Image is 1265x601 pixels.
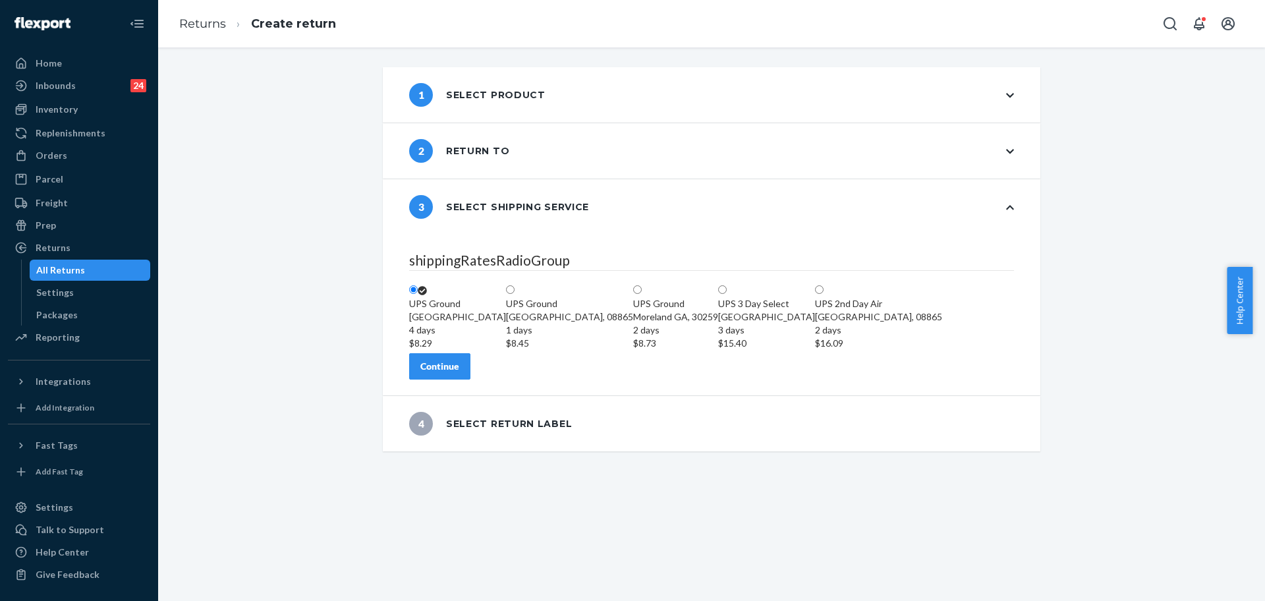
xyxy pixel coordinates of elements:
span: 1 [409,83,433,107]
a: Prep [8,215,150,236]
input: UPS 3 Day Select[GEOGRAPHIC_DATA]3 days$15.40 [718,285,727,294]
legend: shippingRatesRadioGroup [409,250,1014,271]
div: $15.40 [718,337,815,350]
div: [GEOGRAPHIC_DATA] [409,310,506,350]
div: Home [36,57,62,70]
div: Settings [36,286,74,299]
div: Inventory [36,103,78,116]
button: Open notifications [1186,11,1212,37]
div: Give Feedback [36,568,99,581]
div: [GEOGRAPHIC_DATA] [718,310,815,350]
div: UPS Ground [409,297,506,310]
a: Freight [8,192,150,214]
div: 24 [130,79,146,92]
div: Settings [36,501,73,514]
div: [GEOGRAPHIC_DATA], 08865 [815,310,942,350]
div: 4 days [409,324,506,337]
a: Home [8,53,150,74]
div: $8.45 [506,337,633,350]
div: Parcel [36,173,63,186]
a: Settings [30,282,151,303]
div: 3 days [718,324,815,337]
a: Help Center [8,542,150,563]
div: $16.09 [815,337,942,350]
input: UPS 2nd Day Air[GEOGRAPHIC_DATA], 088652 days$16.09 [815,285,824,294]
a: Add Fast Tag [8,461,150,482]
a: Orders [8,145,150,166]
span: 3 [409,195,433,219]
a: Packages [30,304,151,326]
button: Give Feedback [8,564,150,585]
div: UPS Ground [506,297,633,310]
a: Replenishments [8,123,150,144]
button: Continue [409,353,470,380]
a: Add Integration [8,397,150,418]
a: Create return [251,16,336,31]
div: UPS Ground [633,297,718,310]
a: Settings [8,497,150,518]
a: Parcel [8,169,150,190]
a: Inbounds24 [8,75,150,96]
div: Integrations [36,375,91,388]
div: $8.73 [633,337,718,350]
div: Select shipping service [409,195,589,219]
button: Open account menu [1215,11,1241,37]
div: $8.29 [409,337,506,350]
div: 2 days [633,324,718,337]
a: All Returns [30,260,151,281]
div: UPS 3 Day Select [718,297,815,310]
div: Packages [36,308,78,322]
div: Continue [420,360,459,373]
div: Inbounds [36,79,76,92]
div: Help Center [36,546,89,559]
div: Prep [36,219,56,232]
div: Replenishments [36,127,105,140]
div: 2 days [815,324,942,337]
div: [GEOGRAPHIC_DATA], 08865 [506,310,633,350]
span: 4 [409,412,433,436]
button: Integrations [8,371,150,392]
span: Support [26,9,74,21]
input: UPS Ground[GEOGRAPHIC_DATA]4 days$8.29 [409,285,418,294]
a: Returns [8,237,150,258]
div: UPS 2nd Day Air [815,297,942,310]
div: Fast Tags [36,439,78,452]
input: UPS GroundMoreland GA, 302592 days$8.73 [633,285,642,294]
button: Close Navigation [124,11,150,37]
span: 2 [409,139,433,163]
button: Talk to Support [8,519,150,540]
div: Select return label [409,412,572,436]
button: Fast Tags [8,435,150,456]
div: Orders [36,149,67,162]
div: Freight [36,196,68,210]
div: Talk to Support [36,523,104,536]
div: All Returns [36,264,85,277]
div: Add Fast Tag [36,466,83,477]
button: Help Center [1227,267,1252,334]
div: Select product [409,83,546,107]
a: Returns [179,16,226,31]
div: 1 days [506,324,633,337]
a: Reporting [8,327,150,348]
ol: breadcrumbs [169,5,347,43]
div: Reporting [36,331,80,344]
div: Return to [409,139,509,163]
button: Open Search Box [1157,11,1183,37]
div: Add Integration [36,402,94,413]
div: Moreland GA, 30259 [633,310,718,350]
div: Returns [36,241,70,254]
img: Flexport logo [14,17,70,30]
input: UPS Ground[GEOGRAPHIC_DATA], 088651 days$8.45 [506,285,515,294]
a: Inventory [8,99,150,120]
